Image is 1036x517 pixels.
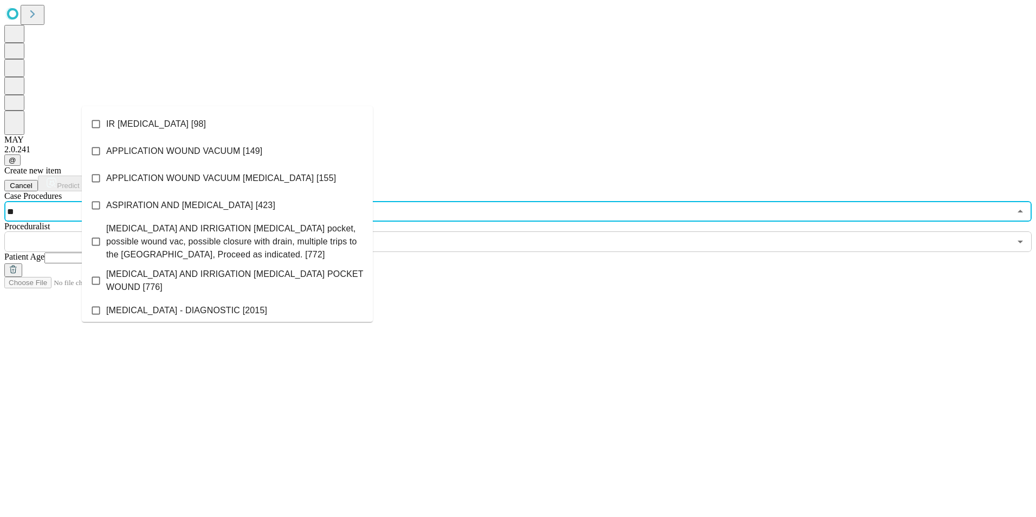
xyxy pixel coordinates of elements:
[1013,234,1028,249] button: Open
[106,118,206,131] span: IR [MEDICAL_DATA] [98]
[4,252,44,261] span: Patient Age
[4,180,38,191] button: Cancel
[106,268,364,294] span: [MEDICAL_DATA] AND IRRIGATION [MEDICAL_DATA] POCKET WOUND [776]
[106,172,336,185] span: APPLICATION WOUND VACUUM [MEDICAL_DATA] [155]
[57,182,79,190] span: Predict
[9,156,16,164] span: @
[106,145,262,158] span: APPLICATION WOUND VACUUM [149]
[4,166,61,175] span: Create new item
[4,135,1032,145] div: MAY
[1013,204,1028,219] button: Close
[4,154,21,166] button: @
[38,176,88,191] button: Predict
[10,182,33,190] span: Cancel
[4,145,1032,154] div: 2.0.241
[106,199,275,212] span: ASPIRATION AND [MEDICAL_DATA] [423]
[4,191,62,201] span: Scheduled Procedure
[106,222,364,261] span: [MEDICAL_DATA] AND IRRIGATION [MEDICAL_DATA] pocket, possible wound vac, possible closure with dr...
[4,222,50,231] span: Proceduralist
[106,304,267,317] span: [MEDICAL_DATA] - DIAGNOSTIC [2015]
